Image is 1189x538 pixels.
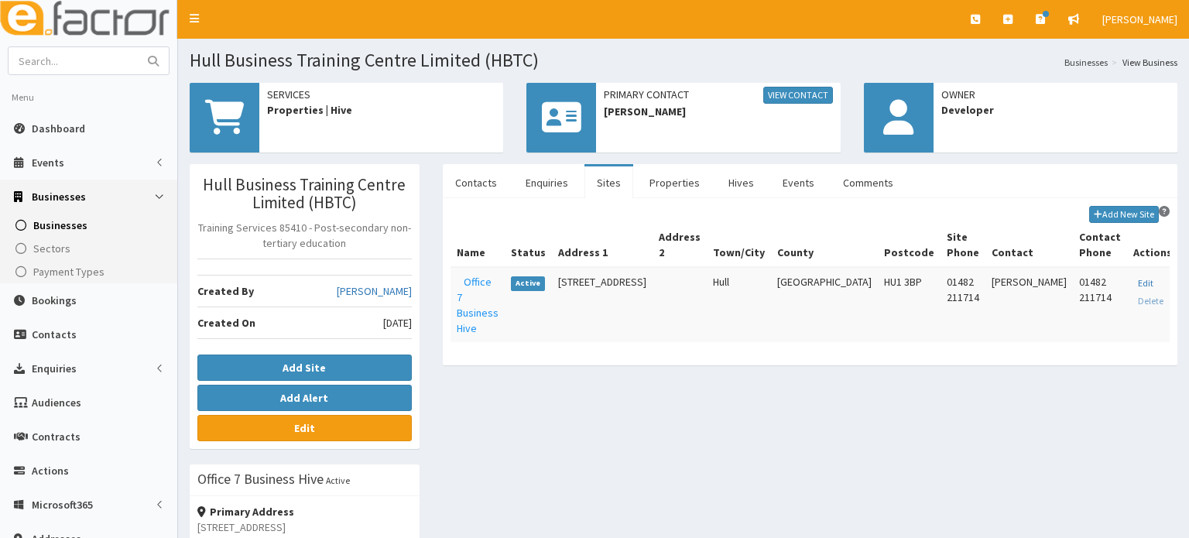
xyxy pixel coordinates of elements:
[197,472,324,486] h3: Office 7 Business Hive
[451,223,505,267] th: Name
[32,464,69,478] span: Actions
[707,223,771,267] th: Town/City
[941,223,985,267] th: Site Phone
[32,190,86,204] span: Businesses
[878,223,941,267] th: Postcode
[32,122,85,135] span: Dashboard
[9,47,139,74] input: Search...
[1089,206,1159,223] button: Add New Site
[197,176,412,211] h3: Hull Business Training Centre Limited (HBTC)
[831,166,906,199] a: Comments
[197,519,412,535] p: [STREET_ADDRESS]
[604,87,832,104] span: Primary Contact
[337,283,412,299] a: [PERSON_NAME]
[4,237,177,260] a: Sectors
[1133,275,1158,292] a: Edit
[770,166,827,199] a: Events
[604,104,832,119] span: [PERSON_NAME]
[32,156,64,170] span: Events
[552,267,653,342] td: [STREET_ADDRESS]
[941,87,1170,102] span: Owner
[32,498,93,512] span: Microsoft365
[513,166,581,199] a: Enquiries
[4,214,177,237] a: Businesses
[4,260,177,283] a: Payment Types
[33,242,70,255] span: Sectors
[190,50,1177,70] h1: Hull Business Training Centre Limited (HBTC)
[511,276,546,290] span: Active
[1064,56,1108,69] a: Businesses
[457,275,499,335] span: Office 7 Business Hive
[985,267,1073,342] td: [PERSON_NAME]
[32,430,81,444] span: Contracts
[197,284,254,298] b: Created By
[197,220,412,251] p: Training Services 85410 - Post-secondary non-tertiary education
[941,267,985,342] td: 01482 211714
[985,223,1073,267] th: Contact
[33,218,87,232] span: Businesses
[197,385,412,411] button: Add Alert
[1127,223,1178,267] th: Actions
[1073,223,1127,267] th: Contact Phone
[584,166,633,199] a: Sites
[32,327,77,341] span: Contacts
[280,391,328,405] b: Add Alert
[707,267,771,342] td: Hull
[383,315,412,331] span: [DATE]
[326,475,350,486] small: Active
[294,421,315,435] b: Edit
[267,102,495,118] span: Properties | Hive
[197,316,255,330] b: Created On
[197,415,412,441] a: Edit
[763,87,833,104] a: View Contact
[771,223,878,267] th: County
[1102,12,1177,26] span: [PERSON_NAME]
[771,267,878,342] td: [GEOGRAPHIC_DATA]
[505,223,552,267] th: Status
[878,267,941,342] td: HU1 3BP
[637,166,712,199] a: Properties
[32,396,81,409] span: Audiences
[1108,56,1177,69] li: View Business
[283,361,326,375] b: Add Site
[197,505,294,519] strong: Primary Address
[267,87,495,102] span: Services
[941,102,1170,118] span: Developer
[32,362,77,375] span: Enquiries
[443,166,509,199] a: Contacts
[32,293,77,307] span: Bookings
[33,265,105,279] span: Payment Types
[552,223,653,267] th: Address 1
[653,223,707,267] th: Address 2
[1073,267,1127,342] td: 01482 211714
[716,166,766,199] a: Hives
